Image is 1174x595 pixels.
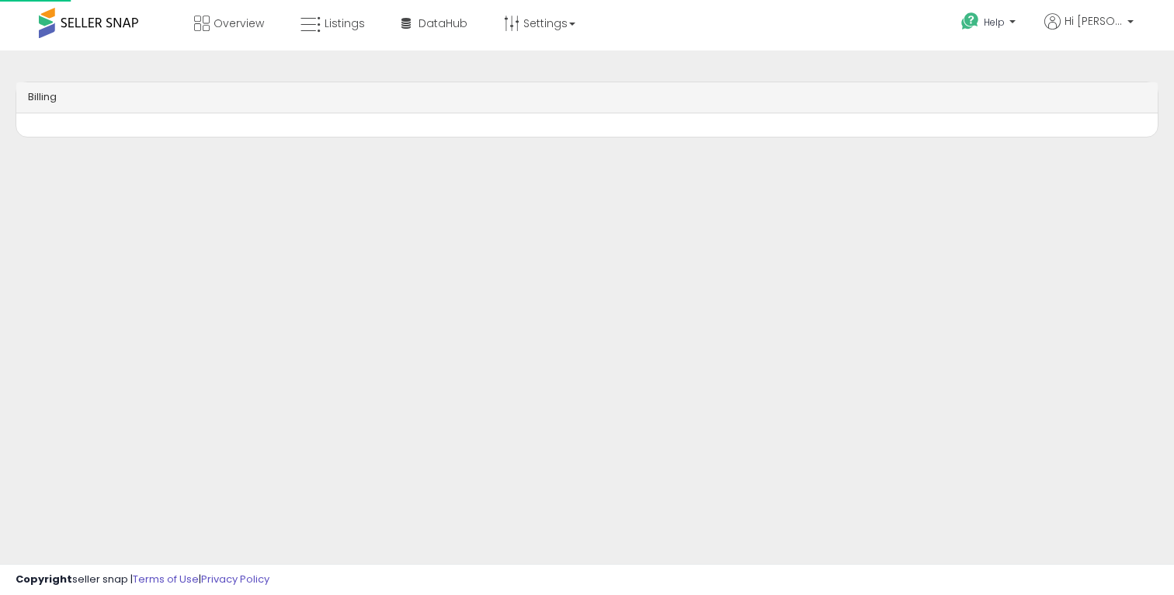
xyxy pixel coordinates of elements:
div: Billing [16,82,1158,113]
i: Get Help [960,12,980,31]
span: DataHub [419,16,467,31]
span: Hi [PERSON_NAME] [1065,13,1123,29]
div: seller snap | | [16,572,269,587]
a: Hi [PERSON_NAME] [1044,13,1134,48]
span: Overview [214,16,264,31]
a: Privacy Policy [201,572,269,586]
span: Help [984,16,1005,29]
span: Listings [325,16,365,31]
strong: Copyright [16,572,72,586]
a: Terms of Use [133,572,199,586]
